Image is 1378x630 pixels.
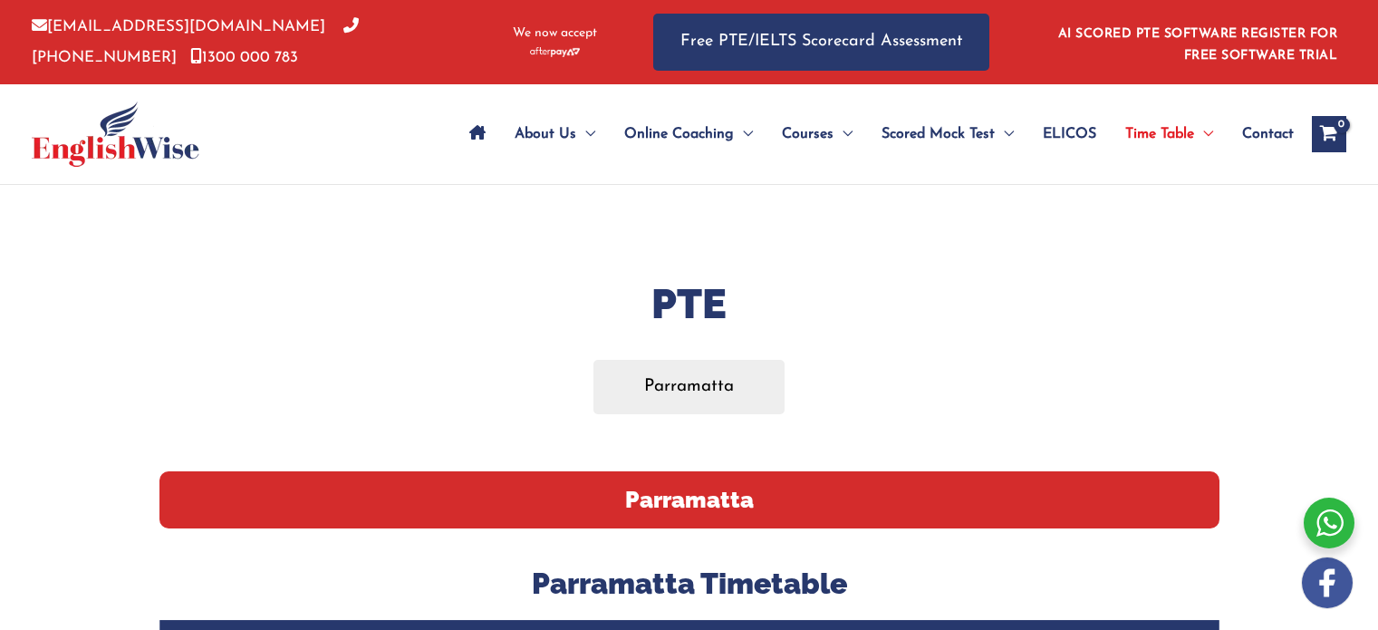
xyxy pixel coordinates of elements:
a: CoursesMenu Toggle [767,102,867,166]
span: Contact [1242,102,1294,166]
img: white-facebook.png [1302,557,1353,608]
span: Menu Toggle [834,102,853,166]
h3: Parramatta Timetable [159,565,1219,603]
img: Afterpay-Logo [530,47,580,57]
span: Scored Mock Test [882,102,995,166]
img: cropped-ew-logo [32,102,199,167]
h1: PTE [159,276,1219,333]
a: ELICOS [1028,102,1111,166]
span: ELICOS [1043,102,1096,166]
a: Parramatta [593,360,785,413]
a: [EMAIL_ADDRESS][DOMAIN_NAME] [32,19,325,34]
a: About UsMenu Toggle [500,102,610,166]
a: Online CoachingMenu Toggle [610,102,767,166]
span: We now accept [513,24,597,43]
h2: Parramatta [159,471,1219,528]
aside: Header Widget 1 [1047,13,1346,72]
span: Menu Toggle [734,102,753,166]
a: Time TableMenu Toggle [1111,102,1228,166]
span: Time Table [1125,102,1194,166]
a: [PHONE_NUMBER] [32,19,359,64]
span: Courses [782,102,834,166]
a: Free PTE/IELTS Scorecard Assessment [653,14,989,71]
span: Menu Toggle [576,102,595,166]
a: Scored Mock TestMenu Toggle [867,102,1028,166]
span: Menu Toggle [1194,102,1213,166]
span: About Us [515,102,576,166]
a: AI SCORED PTE SOFTWARE REGISTER FOR FREE SOFTWARE TRIAL [1058,27,1338,63]
span: Online Coaching [624,102,734,166]
a: 1300 000 783 [190,50,298,65]
a: Contact [1228,102,1294,166]
a: View Shopping Cart, empty [1312,116,1346,152]
nav: Site Navigation: Main Menu [455,102,1294,166]
span: Menu Toggle [995,102,1014,166]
